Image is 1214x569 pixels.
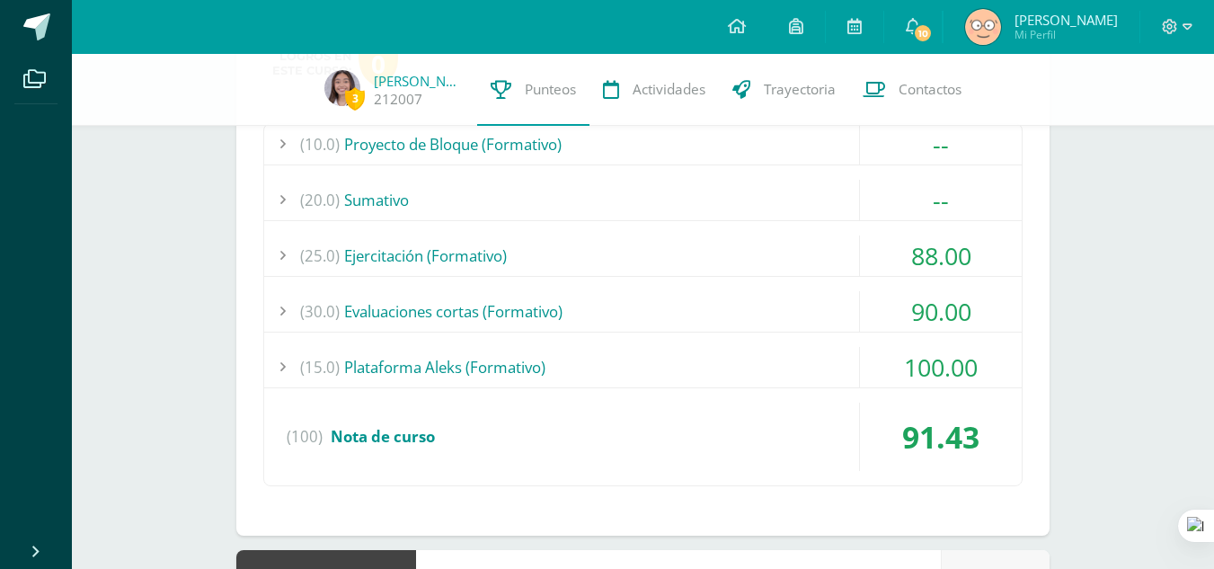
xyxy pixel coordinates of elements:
div: 88.00 [860,236,1022,276]
span: Nota de curso [331,426,435,447]
span: Actividades [633,80,705,99]
div: -- [860,180,1022,220]
div: 90.00 [860,291,1022,332]
span: (25.0) [300,236,340,276]
a: 212007 [374,90,422,109]
span: (15.0) [300,347,340,387]
span: (100) [287,403,323,471]
a: Punteos [477,54,589,126]
span: Punteos [525,80,576,99]
div: Proyecto de Bloque (Formativo) [264,124,1022,164]
div: Ejercitación (Formativo) [264,236,1022,276]
span: (10.0) [300,124,340,164]
img: a4edf9b3286cfd43df08ece18344d72f.png [324,70,360,106]
a: [PERSON_NAME] [374,72,464,90]
a: Contactos [849,54,975,126]
span: (30.0) [300,291,340,332]
div: Plataforma Aleks (Formativo) [264,347,1022,387]
span: 3 [345,87,365,110]
span: Contactos [899,80,961,99]
div: Sumativo [264,180,1022,220]
img: 0efa06bf55d835d7f677146712b902f1.png [965,9,1001,45]
span: [PERSON_NAME] [1015,11,1118,29]
a: Actividades [589,54,719,126]
a: Trayectoria [719,54,849,126]
div: 100.00 [860,347,1022,387]
span: Mi Perfil [1015,27,1118,42]
div: 91.43 [860,403,1022,471]
div: -- [860,124,1022,164]
span: Trayectoria [764,80,836,99]
div: Evaluaciones cortas (Formativo) [264,291,1022,332]
span: (20.0) [300,180,340,220]
span: 10 [913,23,933,43]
